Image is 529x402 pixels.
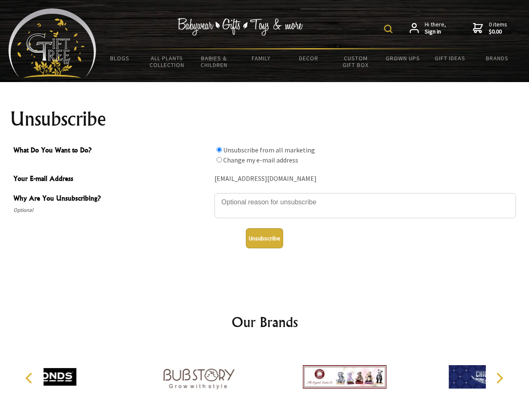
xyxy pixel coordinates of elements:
textarea: Why Are You Unsubscribing? [214,193,516,218]
a: Custom Gift Box [332,49,379,74]
a: Family [238,49,285,67]
input: What Do You Want to Do? [217,147,222,152]
span: Why Are You Unsubscribing? [13,193,210,205]
span: Hi there, [425,21,446,36]
span: What Do You Want to Do? [13,145,210,157]
h2: Our Brands [17,312,513,332]
a: Gift Ideas [426,49,474,67]
span: Your E-mail Address [13,173,210,186]
button: Next [490,369,508,387]
img: Babywear - Gifts - Toys & more [178,18,303,36]
img: Babyware - Gifts - Toys and more... [8,8,96,78]
img: product search [384,25,392,33]
span: Optional [13,205,210,215]
button: Previous [21,369,39,387]
a: Babies & Children [191,49,238,74]
a: Decor [285,49,332,67]
div: [EMAIL_ADDRESS][DOMAIN_NAME] [214,173,516,186]
label: Unsubscribe from all marketing [223,146,315,154]
a: BLOGS [96,49,144,67]
input: What Do You Want to Do? [217,157,222,162]
button: Unsubscribe [246,228,283,248]
a: Hi there,Sign in [410,21,446,36]
a: 0 items$0.00 [473,21,507,36]
label: Change my e-mail address [223,156,298,164]
a: All Plants Collection [144,49,191,74]
strong: Sign in [425,28,446,36]
a: Brands [474,49,521,67]
strong: $0.00 [489,28,507,36]
span: 0 items [489,21,507,36]
h1: Unsubscribe [10,109,519,129]
a: Grown Ups [379,49,426,67]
